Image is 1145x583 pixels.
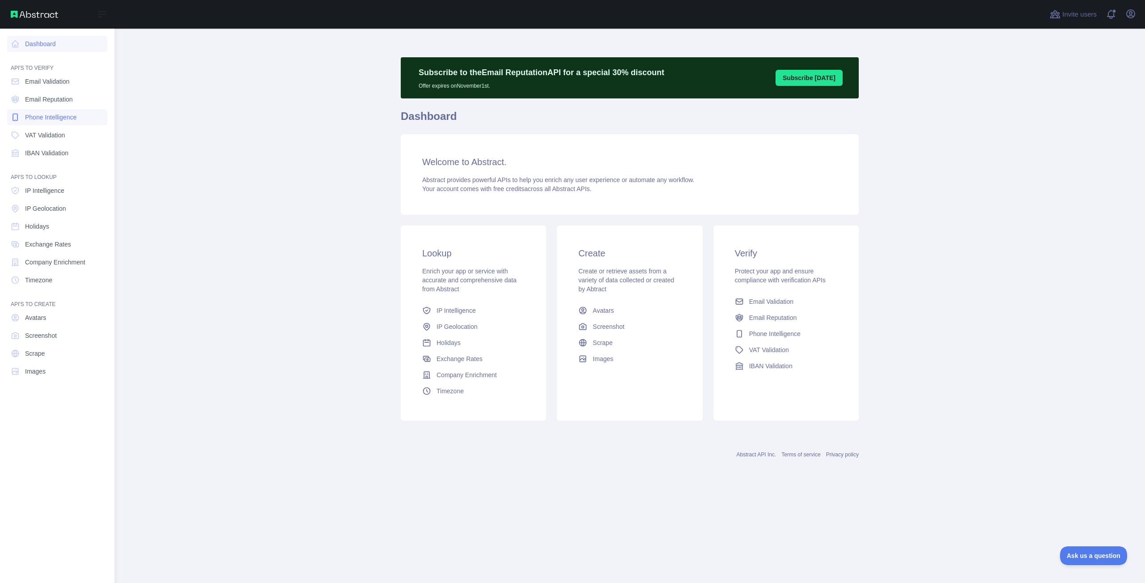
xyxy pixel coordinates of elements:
a: IBAN Validation [7,145,107,161]
p: Subscribe to the Email Reputation API for a special 30 % discount [419,66,664,79]
a: Timezone [419,383,528,399]
span: Avatars [25,313,46,322]
a: Abstract API Inc. [737,451,776,458]
a: Images [7,363,107,379]
h3: Welcome to Abstract. [422,156,837,168]
span: Company Enrichment [437,370,497,379]
a: Screenshot [575,319,684,335]
a: Phone Intelligence [7,109,107,125]
a: IP Geolocation [419,319,528,335]
a: Avatars [7,310,107,326]
span: Exchange Rates [25,240,71,249]
h3: Lookup [422,247,525,260]
a: Email Validation [7,73,107,89]
span: Protect your app and ensure compliance with verification APIs [735,268,826,284]
a: Holidays [419,335,528,351]
span: Email Validation [25,77,69,86]
a: VAT Validation [7,127,107,143]
p: Offer expires on November 1st. [419,79,664,89]
div: API'S TO CREATE [7,290,107,308]
a: Email Reputation [731,310,841,326]
span: Screenshot [593,322,624,331]
a: IP Geolocation [7,200,107,217]
a: IP Intelligence [7,183,107,199]
span: Scrape [593,338,612,347]
a: Email Reputation [7,91,107,107]
a: Email Validation [731,294,841,310]
span: IBAN Validation [25,149,68,157]
a: Avatars [575,302,684,319]
span: VAT Validation [25,131,65,140]
span: IP Geolocation [437,322,478,331]
img: Abstract API [11,11,58,18]
span: IP Geolocation [25,204,66,213]
span: Abstract provides powerful APIs to help you enrich any user experience or automate any workflow. [422,176,695,183]
a: VAT Validation [731,342,841,358]
a: Scrape [7,345,107,362]
span: Timezone [437,387,464,396]
span: Enrich your app or service with accurate and comprehensive data from Abstract [422,268,517,293]
span: Your account comes with across all Abstract APIs. [422,185,591,192]
div: API'S TO LOOKUP [7,163,107,181]
span: Scrape [25,349,45,358]
span: Invite users [1062,9,1097,20]
a: Images [575,351,684,367]
span: Email Reputation [749,313,797,322]
span: Email Validation [749,297,793,306]
a: Exchange Rates [419,351,528,367]
button: Invite users [1048,7,1098,21]
button: Subscribe [DATE] [776,70,843,86]
span: Images [25,367,46,376]
span: Exchange Rates [437,354,483,363]
span: Phone Intelligence [749,329,801,338]
span: Timezone [25,276,52,285]
a: Timezone [7,272,107,288]
h3: Create [578,247,681,260]
a: Phone Intelligence [731,326,841,342]
a: Privacy policy [826,451,859,458]
a: Scrape [575,335,684,351]
span: free credits [493,185,524,192]
a: Company Enrichment [419,367,528,383]
a: IP Intelligence [419,302,528,319]
span: Images [593,354,613,363]
iframe: Toggle Customer Support [1060,546,1127,565]
span: Phone Intelligence [25,113,76,122]
span: IBAN Validation [749,362,793,370]
div: API'S TO VERIFY [7,54,107,72]
span: Email Reputation [25,95,73,104]
span: VAT Validation [749,345,789,354]
a: Exchange Rates [7,236,107,252]
span: Create or retrieve assets from a variety of data collected or created by Abtract [578,268,674,293]
span: IP Intelligence [437,306,476,315]
span: Holidays [25,222,49,231]
span: Screenshot [25,331,57,340]
a: Terms of service [781,451,820,458]
span: IP Intelligence [25,186,64,195]
span: Holidays [437,338,461,347]
span: Company Enrichment [25,258,85,267]
span: Avatars [593,306,614,315]
a: IBAN Validation [731,358,841,374]
a: Holidays [7,218,107,234]
a: Company Enrichment [7,254,107,270]
a: Dashboard [7,36,107,52]
a: Screenshot [7,328,107,344]
h3: Verify [735,247,837,260]
h1: Dashboard [401,109,859,131]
